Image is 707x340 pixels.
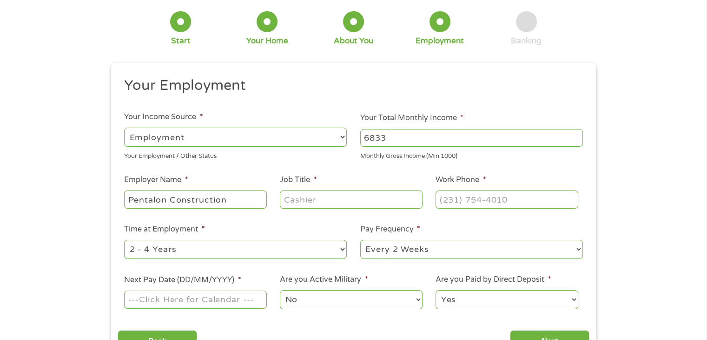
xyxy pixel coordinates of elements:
label: Work Phone [436,175,486,185]
label: Time at Employment [124,224,205,234]
div: Monthly Gross Income (Min 1000) [360,149,583,161]
label: Next Pay Date (DD/MM/YYYY) [124,275,241,285]
div: About You [334,36,373,46]
div: Your Home [246,36,288,46]
label: Your Income Source [124,112,203,122]
div: Banking [511,36,542,46]
div: Employment [416,36,464,46]
div: Your Employment / Other Status [124,149,347,161]
input: Walmart [124,190,266,208]
h2: Your Employment [124,76,576,95]
div: Start [171,36,191,46]
label: Employer Name [124,175,188,185]
input: (231) 754-4010 [436,190,578,208]
input: Cashier [280,190,422,208]
label: Are you Paid by Direct Deposit [436,275,551,285]
input: 1800 [360,129,583,147]
label: Your Total Monthly Income [360,113,463,123]
label: Job Title [280,175,317,185]
input: ---Click Here for Calendar --- [124,291,266,308]
label: Pay Frequency [360,224,420,234]
label: Are you Active Military [280,275,368,285]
